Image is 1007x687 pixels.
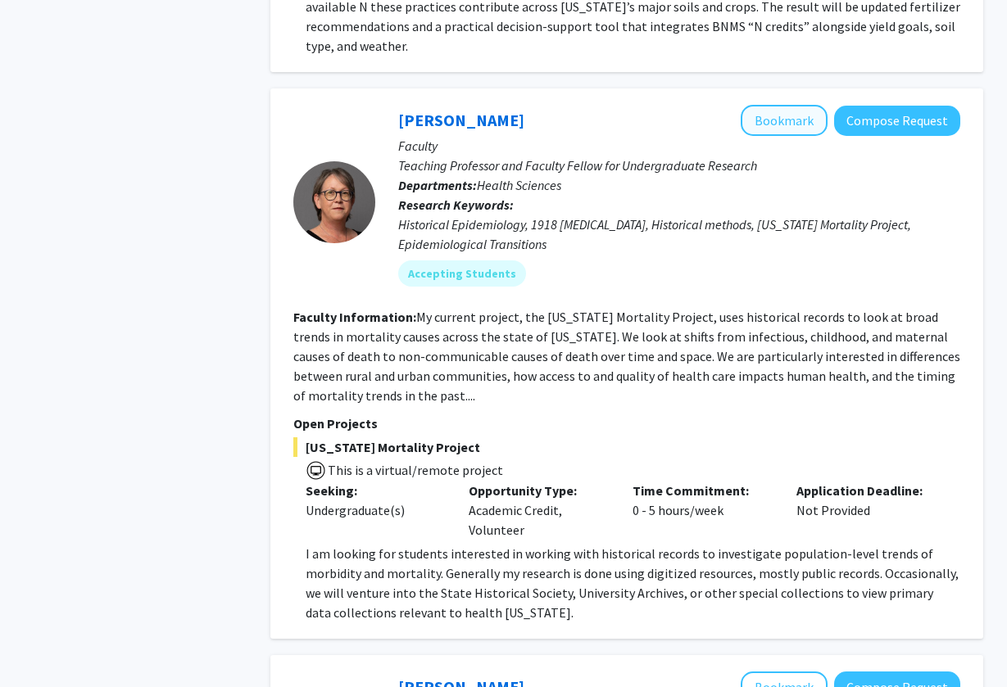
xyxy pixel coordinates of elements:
mat-chip: Accepting Students [398,260,526,287]
button: Compose Request to Carolyn Orbann [834,106,960,136]
button: Add Carolyn Orbann to Bookmarks [741,105,828,136]
p: Opportunity Type: [469,481,608,500]
div: 0 - 5 hours/week [620,481,784,540]
div: Not Provided [784,481,948,540]
span: This is a virtual/remote project [326,462,503,478]
fg-read-more: My current project, the [US_STATE] Mortality Project, uses historical records to look at broad tr... [293,309,960,404]
p: I am looking for students interested in working with historical records to investigate population... [306,544,960,622]
a: [PERSON_NAME] [398,110,524,130]
p: Faculty [398,136,960,156]
div: Undergraduate(s) [306,500,445,520]
span: Health Sciences [477,177,561,193]
p: Time Commitment: [633,481,772,500]
p: Teaching Professor and Faculty Fellow for Undergraduate Research [398,156,960,175]
b: Faculty Information: [293,309,416,325]
div: Academic Credit, Volunteer [456,481,620,540]
p: Open Projects [293,414,960,433]
span: [US_STATE] Mortality Project [293,437,960,457]
b: Departments: [398,177,477,193]
iframe: Chat [12,613,70,675]
p: Application Deadline: [796,481,936,500]
b: Research Keywords: [398,197,514,213]
p: Seeking: [306,481,445,500]
div: Historical Epidemiology, 1918 [MEDICAL_DATA], Historical methods, [US_STATE] Mortality Project, E... [398,215,960,254]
